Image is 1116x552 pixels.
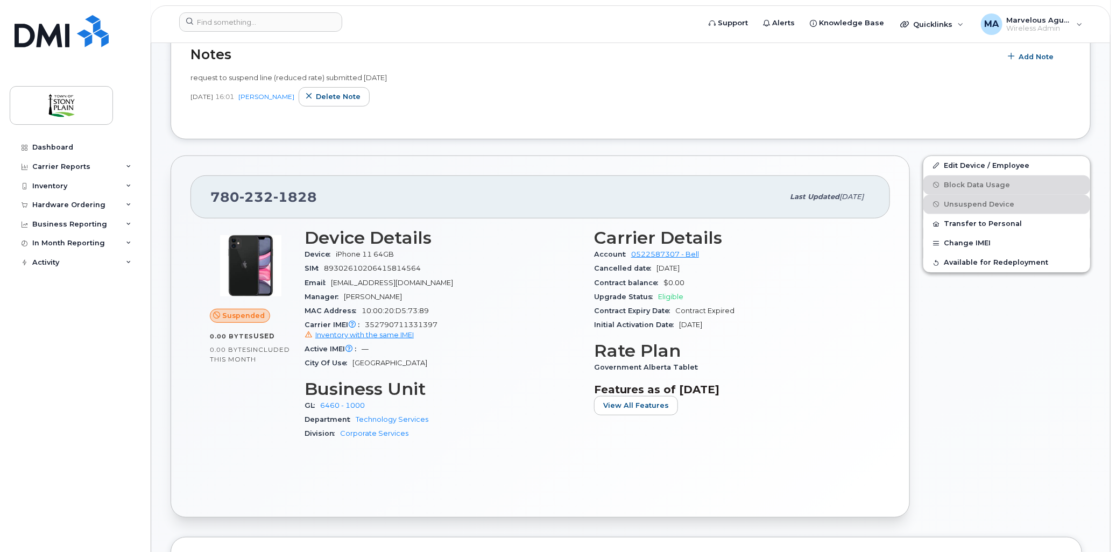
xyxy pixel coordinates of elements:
a: Inventory with the same IMEI [305,331,414,339]
span: 16:01 [215,92,234,101]
span: $0.00 [663,279,684,287]
button: Add Note [1001,47,1063,66]
span: Marvelous Agunloye [1007,16,1071,24]
span: Department [305,415,356,423]
span: Contract Expiry Date [594,307,675,315]
span: Knowledge Base [819,18,884,29]
span: Account [594,250,631,258]
span: Eligible [658,293,683,301]
span: Available for Redeployment [944,259,1048,267]
span: Active IMEI [305,345,362,353]
span: 1828 [273,189,317,205]
span: Support [718,18,748,29]
span: 0.00 Bytes [210,346,251,353]
button: Block Data Usage [923,175,1090,195]
button: View All Features [594,396,678,415]
a: 6460 - 1000 [320,401,365,409]
span: Division [305,429,340,437]
h3: Rate Plan [594,341,871,360]
span: iPhone 11 64GB [336,250,394,258]
h2: Notes [190,46,996,62]
span: 0.00 Bytes [210,332,253,340]
span: [DATE] [656,264,680,272]
button: Unsuspend Device [923,195,1090,214]
span: — [362,345,369,353]
span: [EMAIL_ADDRESS][DOMAIN_NAME] [331,279,453,287]
img: iPhone_11.jpg [218,233,283,298]
a: Edit Device / Employee [923,156,1090,175]
h3: Business Unit [305,379,581,399]
span: 780 [210,189,317,205]
span: Manager [305,293,344,301]
span: [DATE] [679,321,702,329]
span: 352790711331397 [305,321,581,340]
span: Contract balance [594,279,663,287]
button: Delete note [299,87,370,107]
span: 232 [239,189,273,205]
h3: Device Details [305,228,581,247]
a: Technology Services [356,415,428,423]
span: Last updated [790,193,839,201]
div: Quicklinks [893,13,971,35]
span: Unsuspend Device [944,200,1014,208]
button: Available for Redeployment [923,253,1090,272]
span: Initial Activation Date [594,321,679,329]
span: [PERSON_NAME] [344,293,402,301]
a: 0522587307 - Bell [631,250,699,258]
span: Alerts [772,18,795,29]
span: Email [305,279,331,287]
span: MAC Address [305,307,362,315]
a: Corporate Services [340,429,408,437]
div: Marvelous Agunloye [973,13,1090,35]
span: Government Alberta Tablet [594,363,703,371]
span: 89302610206415814564 [324,264,421,272]
span: request to suspend line (reduced rate) submitted [DATE] [190,73,387,82]
input: Find something... [179,12,342,32]
span: 10:00:20:D5:73:89 [362,307,429,315]
span: Contract Expired [675,307,734,315]
h3: Features as of [DATE] [594,383,871,396]
a: Alerts [755,12,802,34]
span: Cancelled date [594,264,656,272]
span: MA [984,18,999,31]
a: Support [701,12,755,34]
span: Inventory with the same IMEI [315,331,414,339]
span: Carrier IMEI [305,321,365,329]
span: SIM [305,264,324,272]
span: used [253,332,275,340]
span: Wireless Admin [1007,24,1071,33]
span: Upgrade Status [594,293,658,301]
span: View All Features [603,400,669,411]
span: [DATE] [839,193,864,201]
span: Quicklinks [913,20,952,29]
span: Suspended [222,310,265,321]
span: GL [305,401,320,409]
span: City Of Use [305,359,352,367]
button: Transfer to Personal [923,214,1090,233]
a: Knowledge Base [802,12,892,34]
span: Device [305,250,336,258]
span: Add Note [1019,52,1054,62]
button: Change IMEI [923,233,1090,253]
span: Delete note [316,91,361,102]
span: [DATE] [190,92,213,101]
h3: Carrier Details [594,228,871,247]
span: [GEOGRAPHIC_DATA] [352,359,427,367]
a: [PERSON_NAME] [238,93,294,101]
